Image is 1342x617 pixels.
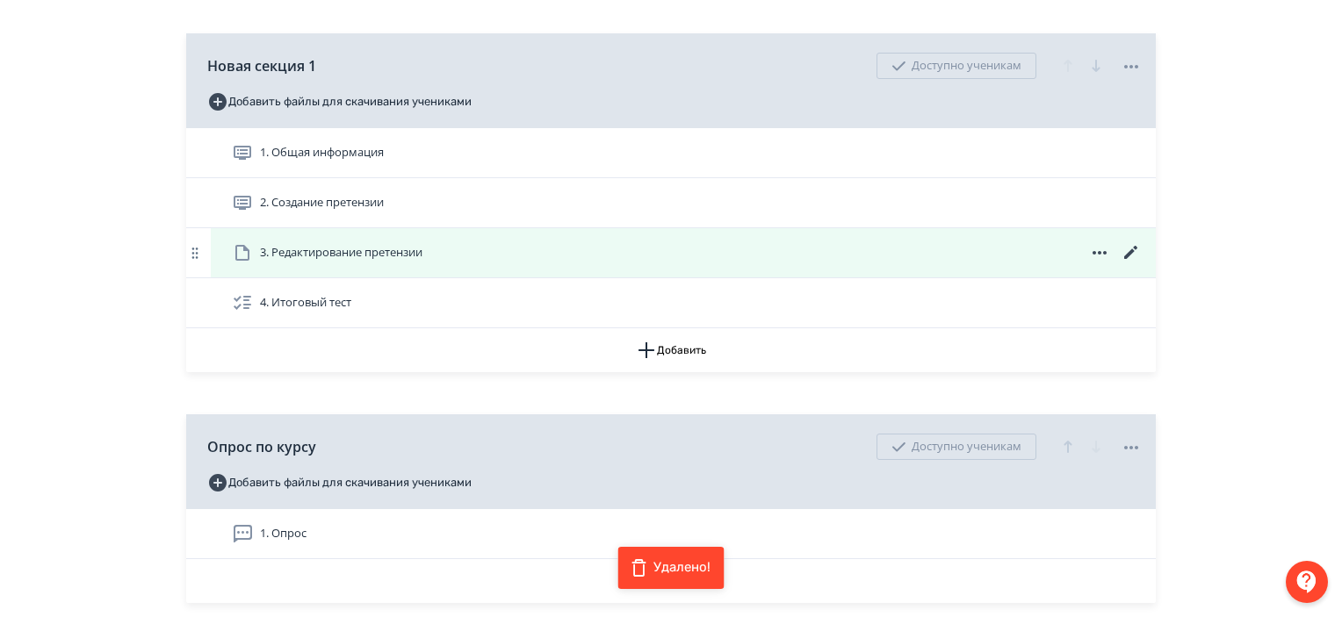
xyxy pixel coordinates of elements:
[186,509,1156,559] div: 1. Опрос
[186,559,1156,603] button: Добавить
[207,88,472,116] button: Добавить файлы для скачивания учениками
[877,434,1036,460] div: Доступно ученикам
[260,244,422,262] span: 3. Редактирование претензии
[207,436,316,457] span: Опрос по курсу
[207,55,316,76] span: Новая секция 1
[260,294,351,312] span: 4. Итоговый тест
[186,278,1156,328] div: 4. Итоговый тест
[877,53,1036,79] div: Доступно ученикам
[186,128,1156,178] div: 1. Общая информация
[260,525,307,542] span: 1. Опрос
[260,194,384,212] span: 2. Создание претензии
[186,228,1156,278] div: 3. Редактирование претензии
[186,328,1156,372] button: Добавить
[653,559,711,577] div: Удалено!
[186,178,1156,228] div: 2. Создание претензии
[207,469,472,497] button: Добавить файлы для скачивания учениками
[260,144,384,161] span: 1. Общая информация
